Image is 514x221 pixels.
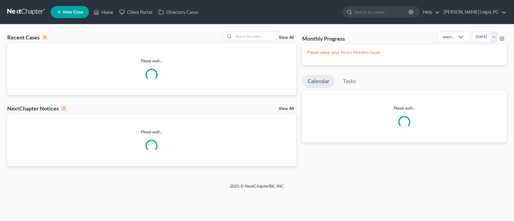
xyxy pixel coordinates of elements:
[354,6,409,17] input: Search by name...
[307,49,502,55] p: Please setup your Firm's Monthly Goals
[155,7,202,17] a: Directory Cases
[302,105,507,111] p: Please wait...
[440,7,506,17] a: [PERSON_NAME] Legal, PC
[443,34,455,39] div: Select...
[85,183,429,194] div: 2025 © NextChapterBK, INC
[7,58,296,64] p: Please wait...
[302,35,345,42] h3: Monthly Progress
[234,32,276,41] input: Search by name...
[7,34,48,41] div: Recent Cases
[279,36,294,40] a: View All
[420,7,440,17] a: Help
[7,105,67,112] div: NextChapter Notices
[279,107,294,111] a: View All
[7,129,296,135] p: Please wait...
[337,75,361,88] a: Tasks
[42,35,48,40] div: 0
[61,106,67,111] div: 0
[116,7,155,17] a: Client Portal
[91,7,116,17] a: Home
[302,75,335,88] a: Calendar
[63,10,83,14] span: New Case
